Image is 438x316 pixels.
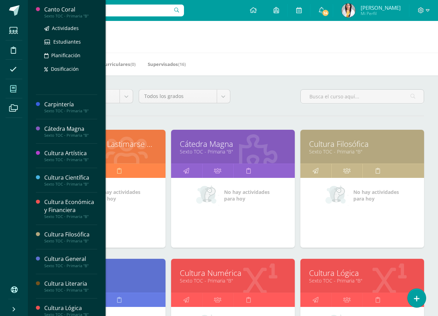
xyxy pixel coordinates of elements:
div: Cultura Artística [44,149,97,157]
span: Dosificación [51,66,79,72]
a: Cultura Numérica [180,268,286,278]
div: Cultura Científica [44,174,97,182]
div: Sexto TOC - Primaria "B" [44,239,97,243]
div: Cultura Literaria [44,280,97,288]
div: Sexto TOC - Primaria "B" [44,14,97,18]
a: Todos los grados [139,90,230,103]
span: Estudiantes [53,38,81,45]
a: Actividades [44,24,97,32]
div: Cultura Lógica [44,304,97,312]
div: Cultura General [44,255,97,263]
a: Planificación [44,51,97,59]
a: Cultura Lógica [309,268,415,278]
a: Cultura ArtísticaSexto TOC - Primaria "B" [44,149,97,162]
div: Sexto TOC - Primaria "B" [44,288,97,293]
input: Busca el curso aquí... [301,90,424,103]
a: Mis Extracurriculares(0) [81,59,136,70]
img: no_activities_small.png [325,185,348,206]
span: [PERSON_NAME] [361,4,401,11]
span: Actividades [52,25,79,31]
img: 4f05ca517658fb5b67f16f05fa13a979.png [341,3,355,17]
div: Carpintería [44,100,97,108]
div: Sexto TOC - Primaria "B" [44,182,97,187]
a: Cultura CientíficaSexto TOC - Primaria "B" [44,174,97,187]
a: Cultura Económica y FinancieraSexto TOC - Primaria "B" [44,198,97,219]
div: Canto Coral [44,6,97,14]
a: Cátedra Magna [180,138,286,149]
img: no_activities_small.png [196,185,219,206]
a: Sexto TOC - Primaria "B" [309,148,415,155]
div: Sexto TOC - Primaria "B" [44,133,97,138]
a: Sexto TOC - Primaria "B" [309,277,415,284]
a: Supervisados(16) [148,59,186,70]
a: Cultura Filosófica [309,138,415,149]
a: Cátedra MagnaSexto TOC - Primaria "B" [44,125,97,138]
a: CarpinteríaSexto TOC - Primaria "B" [44,100,97,113]
span: No hay actividades para hoy [224,189,270,202]
a: Sexto TOC - Primaria "B" [180,148,286,155]
div: Sexto TOC - Primaria "B" [44,214,97,219]
span: 14 [322,9,329,17]
span: No hay actividades para hoy [95,189,140,202]
a: Cultura GeneralSexto TOC - Primaria "B" [44,255,97,268]
span: Planificación [51,52,80,59]
input: Busca un usuario... [32,5,184,16]
a: Sexto TOC - Primaria "B" [180,277,286,284]
a: Canto CoralSexto TOC - Primaria "B" [44,6,97,18]
div: Cátedra Magna [44,125,97,133]
a: Estudiantes [44,38,97,46]
div: Cultura Económica y Financiera [44,198,97,214]
div: Sexto TOC - Primaria "B" [44,157,97,162]
div: Cultura Filosófica [44,231,97,239]
a: Dosificación [44,65,97,73]
span: Todos los grados [144,90,211,103]
a: Cultura FilosóficaSexto TOC - Primaria "B" [44,231,97,243]
a: Cultura LiterariaSexto TOC - Primaria "B" [44,280,97,293]
span: Mi Perfil [361,10,401,16]
div: Sexto TOC - Primaria "B" [44,108,97,113]
span: (16) [178,61,186,67]
div: Sexto TOC - Primaria "B" [44,263,97,268]
span: (0) [130,61,136,67]
span: No hay actividades para hoy [353,189,399,202]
